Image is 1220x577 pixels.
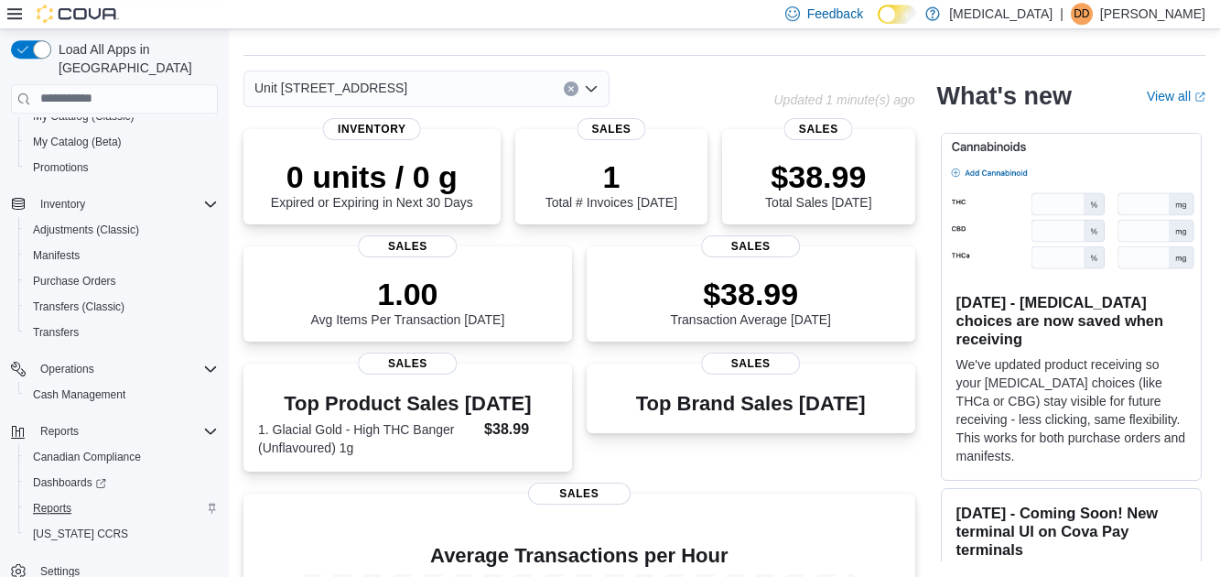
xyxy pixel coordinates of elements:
[359,235,458,257] span: Sales
[33,223,139,237] span: Adjustments (Classic)
[26,296,132,318] a: Transfers (Classic)
[37,5,119,23] img: Cova
[878,24,879,25] span: Dark Mode
[878,5,916,24] input: Dark Mode
[258,393,557,415] h3: Top Product Sales [DATE]
[18,495,225,521] button: Reports
[33,109,135,124] span: My Catalog (Classic)
[26,270,124,292] a: Purchase Orders
[528,483,631,505] span: Sales
[701,235,800,257] span: Sales
[18,470,225,495] a: Dashboards
[271,158,473,210] div: Expired or Expiring in Next 30 Days
[26,446,218,468] span: Canadian Compliance
[670,276,831,327] div: Transaction Average [DATE]
[33,135,122,149] span: My Catalog (Beta)
[40,197,85,212] span: Inventory
[33,358,102,380] button: Operations
[26,270,218,292] span: Purchase Orders
[26,105,218,127] span: My Catalog (Classic)
[26,131,129,153] a: My Catalog (Beta)
[271,158,473,195] p: 0 units / 0 g
[545,158,677,195] p: 1
[26,446,148,468] a: Canadian Compliance
[26,219,218,241] span: Adjustments (Classic)
[956,293,1186,348] h3: [DATE] - [MEDICAL_DATA] choices are now saved when receiving
[577,118,645,140] span: Sales
[33,248,80,263] span: Manifests
[564,82,578,96] button: Clear input
[33,501,71,516] span: Reports
[359,353,458,375] span: Sales
[310,276,504,312] p: 1.00
[765,158,871,195] p: $38.99
[26,497,218,519] span: Reports
[4,191,225,217] button: Inventory
[1100,3,1205,25] p: [PERSON_NAME]
[26,157,218,179] span: Promotions
[949,3,1053,25] p: [MEDICAL_DATA]
[33,475,106,490] span: Dashboards
[26,384,133,406] a: Cash Management
[18,382,225,408] button: Cash Management
[26,131,218,153] span: My Catalog (Beta)
[1071,3,1093,25] div: Diego de Azevedo
[26,523,218,545] span: Washington CCRS
[18,268,225,294] button: Purchase Orders
[33,527,128,541] span: [US_STATE] CCRS
[26,245,218,267] span: Manifests
[18,521,225,547] button: [US_STATE] CCRS
[956,504,1186,559] h3: [DATE] - Coming Soon! New terminal UI on Cova Pay terminals
[26,245,87,267] a: Manifests
[33,420,86,442] button: Reports
[258,420,477,457] dt: 1. Glacial Gold - High THC Banger (Unflavoured) 1g
[956,355,1186,465] p: We've updated product receiving so your [MEDICAL_DATA] choices (like THCa or CBG) stay visible fo...
[18,155,225,180] button: Promotions
[1074,3,1089,25] span: Dd
[784,118,853,140] span: Sales
[26,384,218,406] span: Cash Management
[33,193,218,215] span: Inventory
[26,157,96,179] a: Promotions
[670,276,831,312] p: $38.99
[1060,3,1063,25] p: |
[40,362,94,376] span: Operations
[33,299,124,314] span: Transfers (Classic)
[937,82,1072,111] h2: What's new
[51,40,218,77] span: Load All Apps in [GEOGRAPHIC_DATA]
[1147,89,1205,103] a: View allExternal link
[254,77,407,99] span: Unit [STREET_ADDRESS]
[258,545,901,567] h4: Average Transactions per Hour
[33,450,141,464] span: Canadian Compliance
[26,321,218,343] span: Transfers
[1194,92,1205,103] svg: External link
[18,243,225,268] button: Manifests
[773,93,914,107] p: Updated 1 minute(s) ago
[26,321,86,343] a: Transfers
[636,393,866,415] h3: Top Brand Sales [DATE]
[33,358,218,380] span: Operations
[33,387,125,402] span: Cash Management
[33,193,92,215] button: Inventory
[18,217,225,243] button: Adjustments (Classic)
[40,424,79,439] span: Reports
[18,129,225,155] button: My Catalog (Beta)
[26,497,79,519] a: Reports
[26,296,218,318] span: Transfers (Classic)
[310,276,504,327] div: Avg Items Per Transaction [DATE]
[4,356,225,382] button: Operations
[701,353,800,375] span: Sales
[765,158,871,210] div: Total Sales [DATE]
[26,219,146,241] a: Adjustments (Classic)
[33,325,79,340] span: Transfers
[484,419,557,441] dd: $38.99
[26,472,113,494] a: Dashboards
[26,472,218,494] span: Dashboards
[4,419,225,444] button: Reports
[18,444,225,470] button: Canadian Compliance
[33,274,116,288] span: Purchase Orders
[18,294,225,320] button: Transfers (Classic)
[33,420,218,442] span: Reports
[26,523,135,545] a: [US_STATE] CCRS
[323,118,421,140] span: Inventory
